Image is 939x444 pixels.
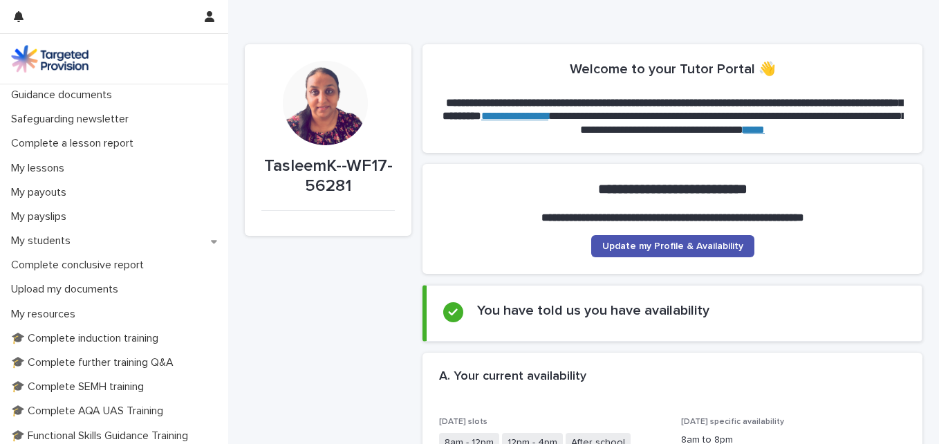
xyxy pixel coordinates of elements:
[681,418,784,426] span: [DATE] specific availability
[6,332,169,345] p: 🎓 Complete induction training
[439,369,586,385] h2: A. Your current availability
[439,418,487,426] span: [DATE] slots
[6,405,174,418] p: 🎓 Complete AQA UAS Training
[6,308,86,321] p: My resources
[6,113,140,126] p: Safeguarding newsletter
[6,162,75,175] p: My lessons
[591,235,754,257] a: Update my Profile & Availability
[602,241,743,251] span: Update my Profile & Availability
[6,356,185,369] p: 🎓 Complete further training Q&A
[6,429,199,443] p: 🎓 Functional Skills Guidance Training
[6,259,155,272] p: Complete conclusive report
[6,283,129,296] p: Upload my documents
[477,302,709,319] h2: You have told us you have availability
[6,210,77,223] p: My payslips
[261,156,395,196] p: TasleemK--WF17-56281
[11,45,89,73] img: M5nRWzHhSzIhMunXDL62
[6,89,123,102] p: Guidance documents
[6,234,82,248] p: My students
[6,186,77,199] p: My payouts
[6,380,155,394] p: 🎓 Complete SEMH training
[6,137,145,150] p: Complete a lesson report
[570,61,776,77] h2: Welcome to your Tutor Portal 👋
